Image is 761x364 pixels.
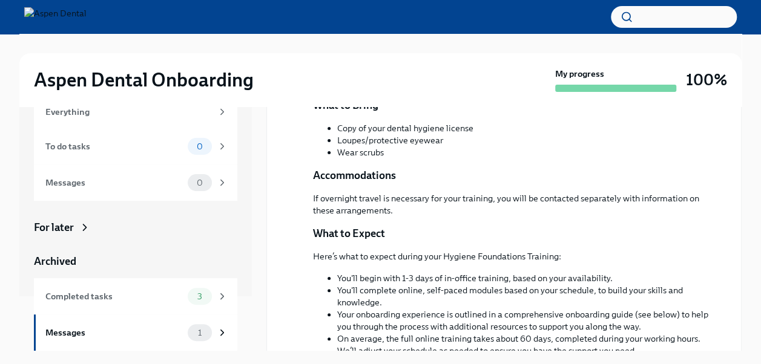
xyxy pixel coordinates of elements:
[313,192,712,216] p: If overnight travel is necessary for your training, you will be contacted separately with informa...
[45,326,183,339] div: Messages
[189,178,210,187] span: 0
[337,308,712,333] li: Your onboarding experience is outlined in a comprehensive onboarding guide (see below) to help yo...
[45,176,183,189] div: Messages
[337,272,712,284] li: You'll begin with 1-3 days of in-office training, based on your availability.
[337,122,473,134] li: Copy of your dental hygiene license
[24,7,87,27] img: Aspen Dental
[337,333,712,357] li: On average, the full online training takes about 60 days, completed during your working hours. We...
[190,292,209,301] span: 3
[337,284,712,308] li: You'll complete online, self-paced modules based on your schedule, to build your skills and knowl...
[45,140,183,153] div: To do tasks
[337,146,473,158] li: Wear scrubs
[313,250,712,262] p: Here’s what to expect during your Hygiene Foundations Training:
[313,226,385,241] p: What to Expect
[34,314,237,351] a: Messages1
[34,278,237,314] a: Completed tasks3
[34,254,237,268] a: Archived
[34,220,74,235] div: For later
[337,134,473,146] li: Loupes/protective eyewear
[34,68,254,92] h2: Aspen Dental Onboarding
[34,128,237,164] a: To do tasks0
[34,220,237,235] a: For later
[686,69,727,91] h3: 100%
[313,168,396,183] p: Accommodations
[191,328,209,337] span: 1
[45,290,183,303] div: Completed tasks
[189,142,210,151] span: 0
[555,68,604,80] strong: My progress
[34,164,237,201] a: Messages0
[45,105,212,119] div: Everything
[34,96,237,128] a: Everything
